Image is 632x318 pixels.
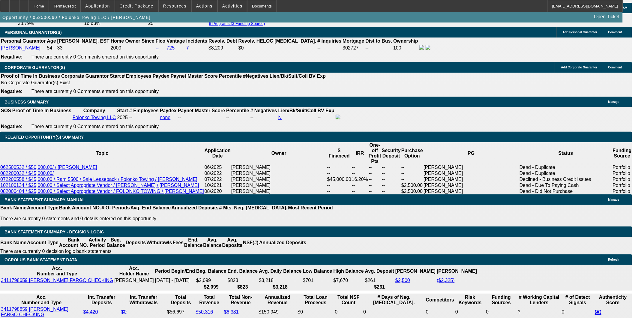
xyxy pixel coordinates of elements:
[243,73,269,79] b: #Negatives
[167,294,195,306] th: Total Deposits
[129,115,133,120] span: --
[363,306,425,318] td: 0
[382,182,401,188] td: --
[518,309,521,314] span: Refresh to pull Number of Working Capital Lenders
[114,277,154,283] td: [PERSON_NAME]
[46,45,56,51] td: 54
[110,73,121,79] b: Start
[27,237,59,248] th: Account Type
[426,306,454,318] td: 0
[196,284,226,290] th: $2,099
[259,309,296,315] div: $150,949
[368,142,382,164] th: One-off Profit Pts
[204,170,231,176] td: 08/2022
[0,171,54,176] a: 082200032 / $45,000.00/
[83,309,98,314] a: $4,420
[486,294,517,306] th: Funding Sources
[365,277,394,283] td: $261
[259,265,302,277] th: Avg. Daily Balance
[160,108,177,113] b: Paydex
[303,277,333,283] td: $701
[208,38,237,43] b: Revolv. Debt
[163,4,187,8] span: Resources
[278,108,316,113] b: Lien/Bk/Suit/Coll
[115,0,158,12] button: Credit Package
[563,31,598,34] span: Add Personal Guarantor
[327,188,352,194] td: --
[352,164,368,170] td: --
[219,205,288,211] th: # Mts. Neg. [MEDICAL_DATA].
[327,164,352,170] td: --
[613,164,632,170] td: Portfolio
[327,142,352,164] th: $ Financed
[259,237,307,248] th: Annualized Deposits
[366,38,392,43] b: Dist to Bus.
[231,188,327,194] td: [PERSON_NAME]
[561,66,598,69] span: Add Corporate Guarantor
[401,164,423,170] td: --
[231,142,327,164] th: Owner
[327,176,352,182] td: $45,000.00
[297,294,334,306] th: Total Loan Proceeds
[486,306,517,318] td: 0
[130,205,171,211] th: Avg. End Balance
[160,115,171,120] a: none
[1,80,328,86] td: No Corporate Guarantor(s) Exist
[196,294,223,306] th: Total Revenue
[148,20,206,26] td: 25
[250,108,277,113] b: # Negatives
[352,170,368,176] td: --
[368,188,382,194] td: --
[333,265,364,277] th: High Balance
[352,188,368,194] td: --
[382,164,401,170] td: --
[259,277,302,283] td: $3,218
[83,108,105,113] b: Company
[613,182,632,188] td: Portfolio
[1,108,11,114] th: SOS
[226,115,249,120] div: --
[1,73,60,79] th: Proof of Time In Business
[4,229,104,234] span: Bank Statement Summary - Decision Logic
[423,188,519,194] td: [PERSON_NAME]
[196,4,213,8] span: Actions
[613,170,632,176] td: Portfolio
[171,73,218,79] b: Paynet Master Score
[363,294,425,306] th: # Days of Neg. [MEDICAL_DATA].
[196,277,226,283] td: $2,099
[333,277,364,283] td: $7,670
[186,45,189,50] a: 7
[57,38,109,43] b: [PERSON_NAME]. EST
[120,4,154,8] span: Credit Package
[156,38,166,43] b: Fico
[186,38,207,43] b: Incidents
[31,54,159,59] span: There are currently 0 Comments entered on this opportunity
[595,309,601,315] a: 90
[27,205,59,211] th: Account Type
[401,170,423,176] td: --
[393,38,418,43] b: Ownership
[1,307,68,317] a: 3411798659 [PERSON_NAME] FARGO CHECKING
[125,237,146,248] th: Deposits
[1,124,22,129] b: Negative:
[562,294,594,306] th: # of Detect Signals
[117,114,128,121] td: 2025
[227,265,258,277] th: End. Balance
[518,294,561,306] th: # Working Capital Lenders
[1,89,22,94] b: Negative:
[335,294,363,306] th: Sum of the Total NSF Count and Total Overdraft Fee Count from Ocrolus
[59,237,88,248] th: Bank Account NO.
[204,176,231,182] td: 07/2022
[111,38,154,43] b: Home Owner Since
[423,170,519,176] td: [PERSON_NAME]
[393,45,418,51] td: 100
[343,45,365,51] td: 302727
[343,38,364,43] b: Mortgage
[111,45,121,50] span: 2009
[196,265,226,277] th: Beg. Balance
[327,182,352,188] td: --
[368,176,382,182] td: --
[231,170,327,176] td: [PERSON_NAME]
[121,294,166,306] th: Int. Transfer Withdrawals
[455,306,485,318] td: 0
